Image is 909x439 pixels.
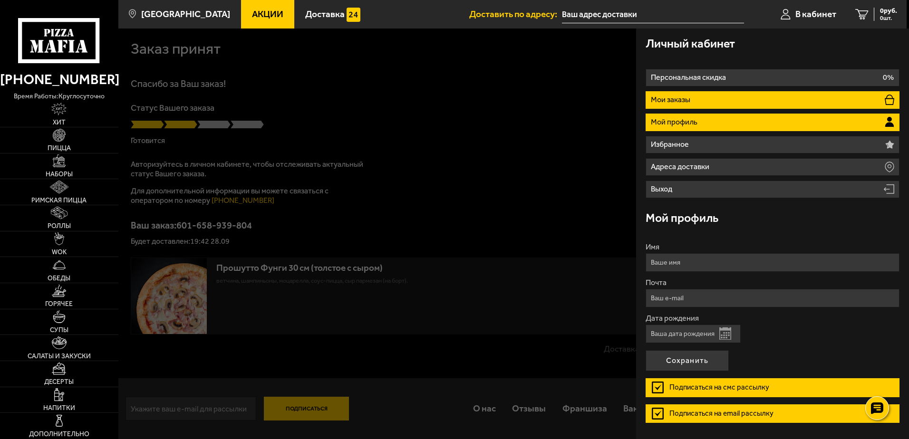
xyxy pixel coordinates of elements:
span: Хит [53,119,66,126]
span: 0 шт. [880,15,897,21]
h3: Мой профиль [646,212,718,224]
span: Наборы [46,171,73,178]
label: Имя [646,243,899,251]
h3: Личный кабинет [646,38,735,50]
p: 0% [883,74,894,81]
span: Дополнительно [29,431,89,438]
span: 0 руб. [880,8,897,14]
img: 15daf4d41897b9f0e9f617042186c801.svg [347,8,361,22]
span: Римская пицца [31,197,87,204]
span: [GEOGRAPHIC_DATA] [141,10,230,19]
input: Ваше имя [646,253,899,272]
span: Пицца [48,145,71,152]
span: Горячее [45,301,73,307]
button: Сохранить [646,350,729,371]
span: В кабинет [795,10,836,19]
p: Выход [651,185,675,193]
span: Обеды [48,275,70,282]
input: Ваш адрес доставки [562,6,744,23]
input: Ваша дата рождения [646,324,741,343]
p: Мой профиль [651,118,700,126]
span: Доставка [305,10,345,19]
span: Доставить по адресу: [469,10,562,19]
span: Напитки [43,405,75,411]
label: Подписаться на email рассылку [646,404,899,423]
span: Десерты [44,379,74,385]
span: Акции [252,10,283,19]
p: Избранное [651,141,691,148]
input: Ваш e-mail [646,289,899,307]
span: Роллы [48,223,71,229]
label: Дата рождения [646,315,899,322]
label: Подписаться на смс рассылку [646,378,899,397]
span: Санкт-Петербург, проспект Ударников, 56к1 [562,6,744,23]
span: Супы [50,327,68,334]
p: Персональная скидка [651,74,728,81]
p: Мои заказы [651,96,693,104]
span: WOK [52,249,67,256]
button: Открыть календарь [719,327,731,340]
label: Почта [646,279,899,286]
p: Адреса доставки [651,163,712,171]
span: Салаты и закуски [28,353,91,360]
